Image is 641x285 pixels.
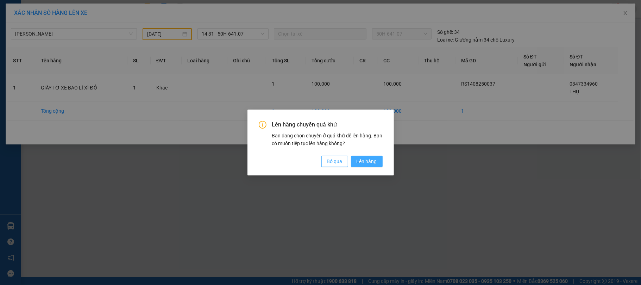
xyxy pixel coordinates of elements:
[259,121,266,129] span: info-circle
[327,157,343,165] span: Bỏ qua
[4,4,102,30] li: Bốn Luyện Express
[272,132,383,147] div: Bạn đang chọn chuyến ở quá khứ để lên hàng. Bạn có muốn tiếp tục lên hàng không?
[357,157,377,165] span: Lên hàng
[321,156,348,167] button: Bỏ qua
[351,156,383,167] button: Lên hàng
[4,38,49,54] li: VP Số 448 Quốc Lộ 61
[272,121,383,129] span: Lên hàng chuyến quá khứ
[49,38,94,46] li: VP Quảng Nam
